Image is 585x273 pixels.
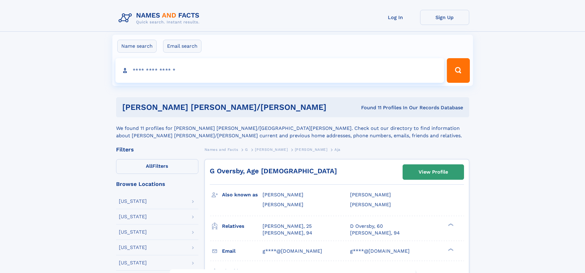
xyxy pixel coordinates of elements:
span: [PERSON_NAME] [255,147,288,152]
div: Filters [116,147,198,152]
div: ❯ [447,247,454,251]
span: Aja [334,147,341,152]
h3: Relatives [222,221,263,231]
a: View Profile [403,165,464,179]
span: [PERSON_NAME] [350,192,391,198]
div: We found 11 profiles for [PERSON_NAME] [PERSON_NAME]/[GEOGRAPHIC_DATA][PERSON_NAME]. Check out ou... [116,117,469,139]
div: View Profile [419,165,448,179]
input: search input [115,58,444,83]
div: [US_STATE] [119,230,147,235]
img: Logo Names and Facts [116,10,205,26]
div: [US_STATE] [119,214,147,219]
a: [PERSON_NAME] [255,146,288,153]
a: [PERSON_NAME], 94 [350,230,400,236]
div: [US_STATE] [119,260,147,265]
h3: Also known as [222,190,263,200]
a: Names and Facts [205,146,238,153]
a: Log In [371,10,420,25]
a: Sign Up [420,10,469,25]
span: G [245,147,248,152]
label: Filters [116,159,198,174]
button: Search Button [447,58,470,83]
a: [PERSON_NAME], 94 [263,230,312,236]
a: G Oversby, Age [DEMOGRAPHIC_DATA] [210,167,337,175]
a: [PERSON_NAME], 25 [263,223,312,230]
span: [PERSON_NAME] [350,202,391,207]
label: Name search [117,40,157,53]
span: [PERSON_NAME] [263,202,303,207]
span: [PERSON_NAME] [263,192,303,198]
div: Found 11 Profiles In Our Records Database [344,104,463,111]
a: D Oversby, 60 [350,223,383,230]
a: G [245,146,248,153]
a: [PERSON_NAME] [295,146,328,153]
span: All [146,163,152,169]
div: [US_STATE] [119,245,147,250]
span: [PERSON_NAME] [295,147,328,152]
div: Browse Locations [116,181,198,187]
label: Email search [163,40,201,53]
div: ❯ [447,223,454,227]
h3: Email [222,246,263,256]
div: [US_STATE] [119,199,147,204]
h1: [PERSON_NAME] [PERSON_NAME]/[PERSON_NAME] [122,103,344,111]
